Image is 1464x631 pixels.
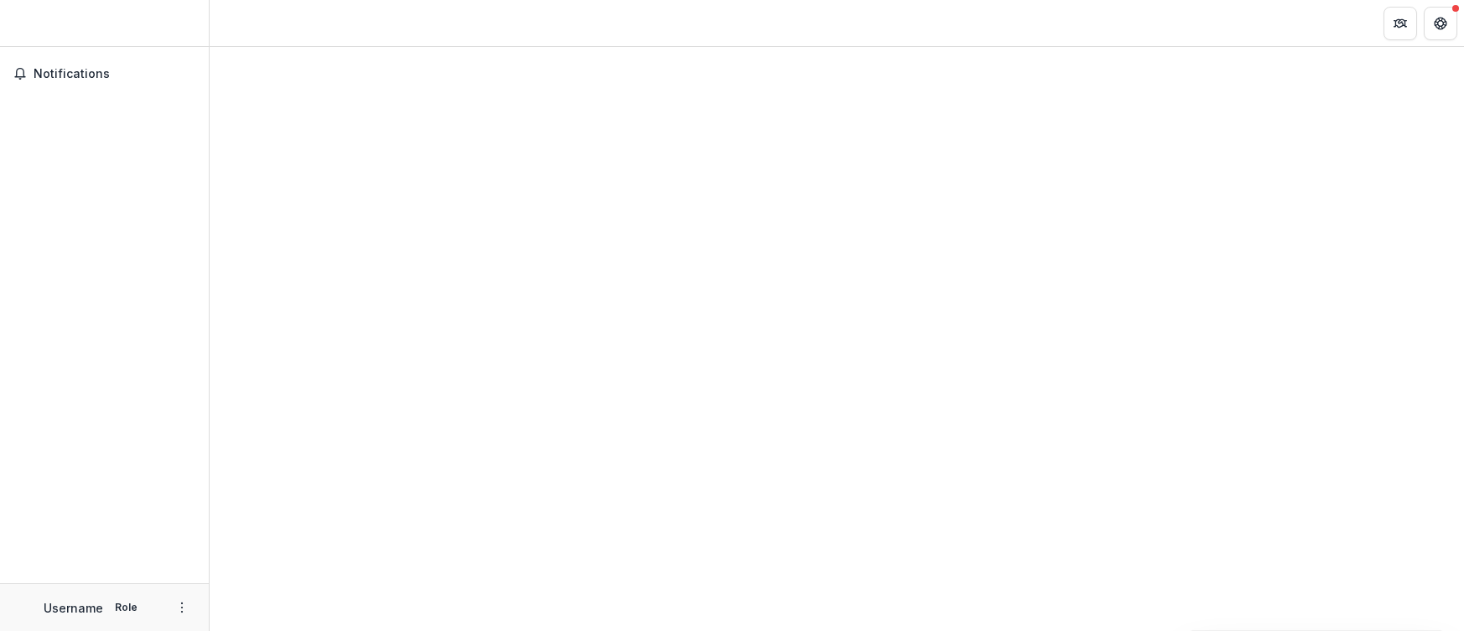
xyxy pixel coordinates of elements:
span: Notifications [34,67,195,81]
p: Username [44,599,103,617]
button: Partners [1384,7,1417,40]
button: More [172,597,192,618]
p: Role [110,600,143,615]
button: Get Help [1424,7,1457,40]
button: Notifications [7,60,202,87]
